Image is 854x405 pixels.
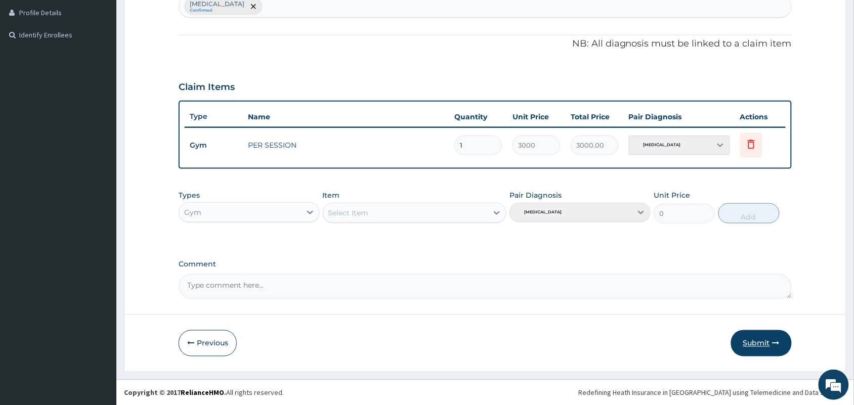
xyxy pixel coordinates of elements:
th: Actions [735,107,786,127]
div: Minimize live chat window [166,5,190,29]
h3: Claim Items [179,82,235,93]
td: PER SESSION [243,135,449,155]
textarea: Type your message and hit 'Enter' [5,276,193,311]
div: Select Item [328,208,369,218]
strong: Copyright © 2017 . [124,388,226,397]
th: Name [243,107,449,127]
div: Chat with us now [53,57,170,70]
p: NB: All diagnosis must be linked to a claim item [179,37,792,51]
div: Redefining Heath Insurance in [GEOGRAPHIC_DATA] using Telemedicine and Data Science! [579,388,846,398]
th: Type [185,107,243,126]
a: RelianceHMO [181,388,224,397]
label: Item [323,190,340,200]
label: Unit Price [654,190,690,200]
button: Submit [731,330,792,356]
button: Previous [179,330,237,356]
label: Pair Diagnosis [509,190,562,200]
button: Add [718,203,780,223]
img: d_794563401_company_1708531726252_794563401 [19,51,41,76]
label: Types [179,191,200,200]
span: We're online! [59,127,140,230]
label: Comment [179,260,792,268]
th: Pair Diagnosis [624,107,735,127]
td: Gym [185,136,243,155]
div: Gym [184,207,201,217]
th: Quantity [449,107,507,127]
th: Unit Price [507,107,566,127]
th: Total Price [566,107,624,127]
